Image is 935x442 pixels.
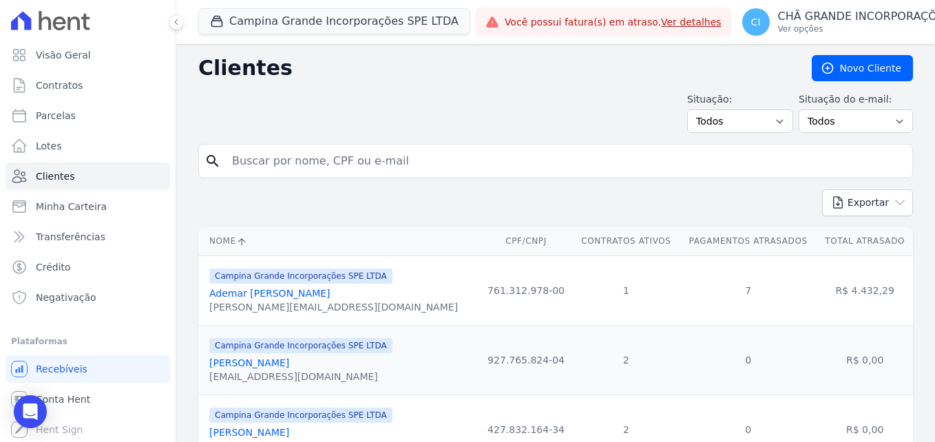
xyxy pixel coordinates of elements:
span: Visão Geral [36,48,91,62]
span: CI [751,17,761,27]
a: Crédito [6,253,170,281]
div: Plataformas [11,333,165,350]
a: Lotes [6,132,170,160]
label: Situação: [687,92,793,107]
span: Negativação [36,291,96,304]
button: Exportar [822,189,913,216]
span: Recebíveis [36,362,87,376]
a: Visão Geral [6,41,170,69]
th: Nome [198,227,479,255]
th: Pagamentos Atrasados [680,227,817,255]
span: Contratos [36,78,83,92]
th: CPF/CNPJ [479,227,573,255]
td: 7 [680,255,817,325]
td: 1 [573,255,680,325]
td: 2 [573,325,680,394]
span: Parcelas [36,109,76,123]
a: Ademar [PERSON_NAME] [209,288,330,299]
a: Clientes [6,162,170,190]
span: Lotes [36,139,62,153]
td: 0 [680,325,817,394]
a: Minha Carteira [6,193,170,220]
h2: Clientes [198,56,790,81]
a: [PERSON_NAME] [209,427,289,438]
a: Ver detalhes [661,17,722,28]
input: Buscar por nome, CPF ou e-mail [224,147,907,175]
a: Conta Hent [6,386,170,413]
a: Parcelas [6,102,170,129]
th: Contratos Ativos [573,227,680,255]
span: Clientes [36,169,74,183]
a: Contratos [6,72,170,99]
span: Transferências [36,230,105,244]
span: Conta Hent [36,392,90,406]
div: [PERSON_NAME][EMAIL_ADDRESS][DOMAIN_NAME] [209,300,458,314]
a: Recebíveis [6,355,170,383]
td: 761.312.978-00 [479,255,573,325]
a: Transferências [6,223,170,251]
td: 927.765.824-04 [479,325,573,394]
i: search [204,153,221,169]
div: [EMAIL_ADDRESS][DOMAIN_NAME] [209,370,392,383]
div: Open Intercom Messenger [14,395,47,428]
td: R$ 4.432,29 [817,255,913,325]
span: Você possui fatura(s) em atraso. [505,15,722,30]
span: Campina Grande Incorporações SPE LTDA [209,338,392,353]
a: [PERSON_NAME] [209,357,289,368]
td: R$ 0,00 [817,325,913,394]
th: Total Atrasado [817,227,913,255]
span: Campina Grande Incorporações SPE LTDA [209,269,392,284]
label: Situação do e-mail: [799,92,913,107]
span: Minha Carteira [36,200,107,213]
button: Campina Grande Incorporações SPE LTDA [198,8,470,34]
a: Novo Cliente [812,55,913,81]
span: Crédito [36,260,71,274]
span: Campina Grande Incorporações SPE LTDA [209,408,392,423]
a: Negativação [6,284,170,311]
